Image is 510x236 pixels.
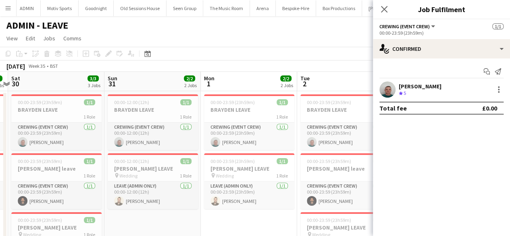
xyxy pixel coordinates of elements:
span: 1 Role [373,114,384,120]
span: 1/1 [277,99,288,105]
h3: [PERSON_NAME] LEAVE [108,165,198,172]
span: 00:00-23:59 (23h59m) [210,158,255,164]
div: [PERSON_NAME] [399,83,441,90]
span: 1 Role [180,173,192,179]
div: Total fee [379,104,407,112]
span: 1 Role [83,114,95,120]
span: Mon [204,75,214,82]
h3: [PERSON_NAME] leave [11,165,102,172]
h3: BRAYDEN LEAVE [300,106,391,113]
div: Confirmed [373,39,510,58]
div: [DATE] [6,62,25,70]
span: Jobs [43,35,55,42]
h1: ADMIN - LEAVE [6,19,68,31]
span: 00:00-12:00 (12h) [114,158,149,164]
app-job-card: 00:00-23:59 (23h59m)1/1BRAYDEN LEAVE1 RoleCrewing (Event Crew)1/100:00-23:59 (23h59m)[PERSON_NAME] [300,94,391,150]
button: Seen Group [167,0,203,16]
div: BST [50,63,58,69]
span: 1 Role [83,173,95,179]
button: Crewing (Event Crew) [379,23,436,29]
div: 00:00-23:59 (23h59m)1/1[PERSON_NAME] leave1 RoleCrewing (Event Crew)1/100:00-23:59 (23h59m)[PERSO... [300,153,391,209]
app-job-card: 00:00-23:59 (23h59m)1/1[PERSON_NAME] leave1 RoleCrewing (Event Crew)1/100:00-23:59 (23h59m)[PERSO... [11,153,102,209]
span: Sun [108,75,117,82]
span: 2 [299,79,310,88]
button: Goodnight [79,0,114,16]
app-job-card: 00:00-12:00 (12h)1/1[PERSON_NAME] LEAVE Wedding1 RoleLeave (admin only)1/100:00-12:00 (12h)[PERSO... [108,153,198,209]
span: 1/1 [492,23,504,29]
button: Motiv Sports [41,0,79,16]
button: Old Sessions House [114,0,167,16]
span: Tue [300,75,310,82]
button: [PERSON_NAME] [362,0,410,16]
app-job-card: 00:00-23:59 (23h59m)1/1BRAYDEN LEAVE1 RoleCrewing (Event Crew)1/100:00-23:59 (23h59m)[PERSON_NAME] [11,94,102,150]
h3: Job Fulfilment [373,4,510,15]
span: View [6,35,18,42]
a: Comms [60,33,85,44]
app-card-role: Crewing (Event Crew)1/100:00-23:59 (23h59m)[PERSON_NAME] [11,123,102,150]
span: 1/1 [180,99,192,105]
h3: [PERSON_NAME] LEAVE [11,224,102,231]
span: Edit [26,35,35,42]
span: 1 Role [276,173,288,179]
span: 00:00-23:59 (23h59m) [307,217,351,223]
span: Sat [11,75,20,82]
button: Box Productions [316,0,362,16]
app-card-role: Crewing (Event Crew)1/100:00-23:59 (23h59m)[PERSON_NAME] [300,123,391,150]
a: Edit [23,33,38,44]
span: Week 35 [27,63,47,69]
app-card-role: Leave (admin only)1/100:00-23:59 (23h59m)[PERSON_NAME] [204,182,294,209]
span: 1 [203,79,214,88]
app-card-role: Crewing (Event Crew)1/100:00-23:59 (23h59m)[PERSON_NAME] [11,182,102,209]
div: 3 Jobs [88,82,100,88]
app-job-card: 00:00-23:59 (23h59m)1/1[PERSON_NAME] LEAVE Wedding1 RoleLeave (admin only)1/100:00-23:59 (23h59m)... [204,153,294,209]
span: 00:00-23:59 (23h59m) [18,158,62,164]
span: 00:00-23:59 (23h59m) [210,99,255,105]
span: Wedding [119,173,137,179]
span: 00:00-23:59 (23h59m) [18,99,62,105]
span: 2/2 [280,75,291,81]
span: 1 Role [373,173,384,179]
span: 1/1 [84,217,95,223]
span: 1 Role [276,114,288,120]
span: 00:00-23:59 (23h59m) [307,158,351,164]
span: Crewing (Event Crew) [379,23,430,29]
span: 1/1 [84,158,95,164]
div: 00:00-23:59 (23h59m) [379,30,504,36]
span: 00:00-23:59 (23h59m) [307,99,351,105]
h3: BRAYDEN LEAVE [108,106,198,113]
span: 1 Role [180,114,192,120]
button: Bespoke-Hire [276,0,316,16]
h3: [PERSON_NAME] leave [300,165,391,172]
span: 3/3 [87,75,99,81]
h3: [PERSON_NAME] LEAVE [204,165,294,172]
button: Arena [250,0,276,16]
app-card-role: Leave (admin only)1/100:00-12:00 (12h)[PERSON_NAME] [108,182,198,209]
span: 30 [10,79,20,88]
app-card-role: Crewing (Event Crew)1/100:00-12:00 (12h)[PERSON_NAME] [108,123,198,150]
span: 5 [404,90,406,96]
app-job-card: 00:00-12:00 (12h)1/1BRAYDEN LEAVE1 RoleCrewing (Event Crew)1/100:00-12:00 (12h)[PERSON_NAME] [108,94,198,150]
span: 1/1 [84,99,95,105]
a: View [3,33,21,44]
span: Comms [63,35,81,42]
span: 1/1 [180,158,192,164]
a: Jobs [40,33,58,44]
span: 2/2 [184,75,195,81]
div: 2 Jobs [281,82,293,88]
app-job-card: 00:00-23:59 (23h59m)1/1BRAYDEN LEAVE1 RoleCrewing (Event Crew)1/100:00-23:59 (23h59m)[PERSON_NAME] [204,94,294,150]
div: 2 Jobs [184,82,197,88]
span: Wedding [216,173,234,179]
h3: BRAYDEN LEAVE [11,106,102,113]
span: 00:00-12:00 (12h) [114,99,149,105]
span: 31 [106,79,117,88]
h3: [PERSON_NAME] LEAVE [300,224,391,231]
button: The Music Room [203,0,250,16]
button: ADMIN [13,0,41,16]
app-card-role: Crewing (Event Crew)1/100:00-23:59 (23h59m)[PERSON_NAME] [204,123,294,150]
app-card-role: Crewing (Event Crew)1/100:00-23:59 (23h59m)[PERSON_NAME] [300,182,391,209]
